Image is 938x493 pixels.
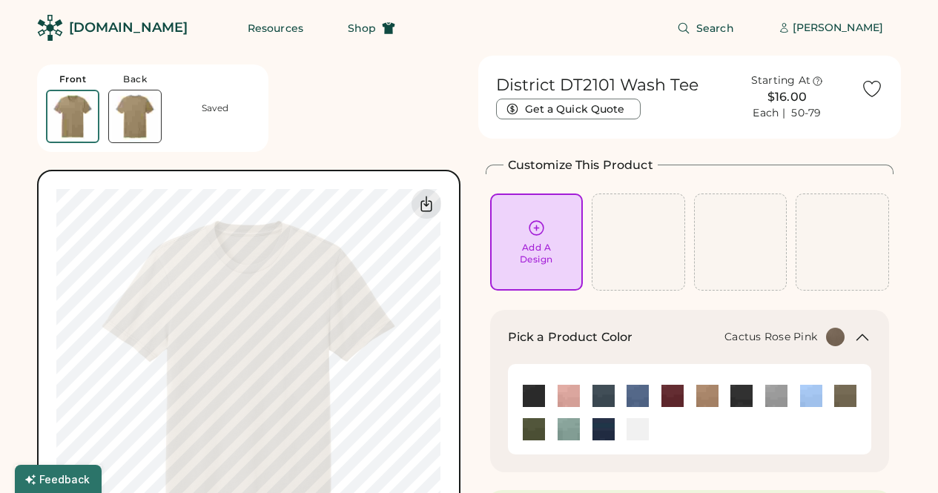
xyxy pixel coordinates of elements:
div: Gusty Grey [765,385,787,407]
div: Saved [202,102,228,114]
img: Cactus Rose Pink Swatch Image [558,385,580,407]
div: Graphite [730,385,753,407]
img: Deep Steel Blue Swatch Image [592,385,615,407]
button: Get a Quick Quote [496,99,641,119]
div: Sage [558,418,580,440]
span: Search [696,23,734,33]
div: Deep Steel Blue [592,385,615,407]
h1: District DT2101 Wash Tee [496,75,698,96]
div: Add A Design [520,242,553,265]
img: Rendered Logo - Screens [37,15,63,41]
img: Graphite Swatch Image [730,385,753,407]
span: Shop [348,23,376,33]
div: Download Front Mockup [412,189,441,219]
div: [DOMAIN_NAME] [69,19,188,37]
img: Heritage Blue Swatch Image [800,385,822,407]
h2: Customize This Product [508,156,653,174]
div: Front [59,73,87,85]
img: Mushroom Swatch Image [834,385,856,407]
img: Olive Drab Green Swatch Image [523,418,545,440]
img: True Navy Swatch Image [592,418,615,440]
img: Sage Swatch Image [558,418,580,440]
img: District DT2101 Mushroom Front Thumbnail [47,91,98,142]
div: Cactus Rose Pink [724,330,817,345]
div: White [627,418,649,440]
img: Golden Spice Swatch Image [696,385,719,407]
div: Olive Drab Green [523,418,545,440]
div: True Navy [592,418,615,440]
img: Dusk Blue Swatch Image [627,385,649,407]
div: Cactus Rose Pink [558,385,580,407]
div: Garnet [661,385,684,407]
div: Golden Spice [696,385,719,407]
button: Search [659,13,752,43]
div: Each | 50-79 [753,106,821,121]
h2: Pick a Product Color [508,328,633,346]
div: [PERSON_NAME] [793,21,883,36]
img: Black Swatch Image [523,385,545,407]
div: Black [523,385,545,407]
div: Mushroom [834,385,856,407]
div: Heritage Blue [800,385,822,407]
div: Dusk Blue [627,385,649,407]
div: $16.00 [722,88,852,106]
div: Back [123,73,147,85]
iframe: Front Chat [868,426,931,490]
img: Gusty Grey Swatch Image [765,385,787,407]
button: Resources [230,13,321,43]
img: Garnet Swatch Image [661,385,684,407]
img: District DT2101 Mushroom Back Thumbnail [109,90,161,142]
button: Shop [330,13,413,43]
img: White Swatch Image [627,418,649,440]
div: Starting At [751,73,811,88]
